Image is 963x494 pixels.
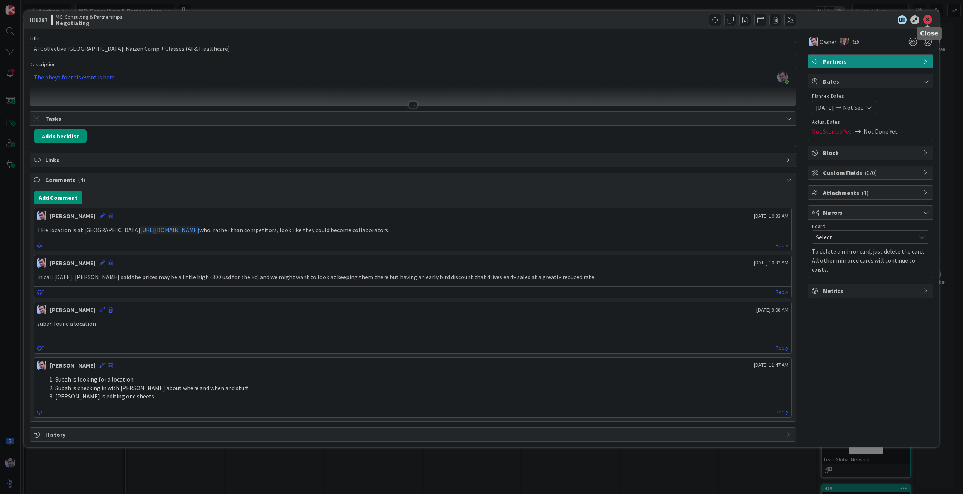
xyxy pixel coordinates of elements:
span: ( 4 ) [78,176,85,184]
span: [DATE] 9:08 AM [756,306,788,314]
label: Title [30,35,39,42]
button: Add Checklist [34,129,87,143]
img: JB [37,258,46,268]
a: Reply [776,287,788,297]
b: 1787 [35,16,47,24]
div: [PERSON_NAME] [50,211,96,220]
div: [PERSON_NAME] [50,258,96,268]
span: Board [812,223,825,229]
span: ( 1 ) [861,189,869,196]
li: [PERSON_NAME] is editing one sheets [46,392,788,401]
span: [DATE] 10:32 AM [754,259,788,267]
p: . [37,328,788,337]
span: Mirrors [823,208,919,217]
img: 1h7l4qjWAP1Fo8liPYTG9Z7tLcljo6KC.jpg [777,72,788,82]
span: Select... [816,232,912,242]
span: Comments [45,175,782,184]
span: MC: Consulting & Partnerships [56,14,123,20]
span: Not Started Yet [812,127,852,136]
span: Tasks [45,114,782,123]
span: Not Set [843,103,863,112]
span: Links [45,155,782,164]
img: JB [37,305,46,314]
a: The obeya for this event is here [34,73,115,81]
img: TD [840,38,849,46]
div: [PERSON_NAME] [50,305,96,314]
span: ID [30,15,47,24]
span: Attachments [823,188,919,197]
span: Block [823,148,919,157]
p: subah found a location [37,319,788,328]
span: Planned Dates [812,92,929,100]
a: [URL][DOMAIN_NAME] [140,226,199,234]
span: History [45,430,782,439]
img: JB [37,211,46,220]
span: ( 0/0 ) [864,169,877,176]
h5: Close [920,30,939,37]
span: Description [30,61,56,68]
p: To delete a mirror card, just delete the card. All other mirrored cards will continue to exists. [812,247,929,274]
span: [DATE] 10:33 AM [754,212,788,220]
p: In call [DATE], [PERSON_NAME] said the prices may be a little high (300 usd for the kc) and we mi... [37,273,788,281]
span: Owner [820,37,837,46]
input: type card name here... [30,42,796,55]
span: [DATE] 11:47 AM [754,361,788,369]
span: Metrics [823,286,919,295]
div: [PERSON_NAME] [50,361,96,370]
span: Custom Fields [823,168,919,177]
a: Reply [776,407,788,416]
span: Partners [823,57,919,66]
span: Actual Dates [812,118,929,126]
li: Subah is checking in with [PERSON_NAME] about where and when and stuff [46,384,788,392]
li: Subah is looking for a location [46,375,788,384]
button: Add Comment [34,191,82,204]
span: [DATE] [816,103,834,112]
img: JB [37,361,46,370]
span: Not Done Yet [864,127,898,136]
a: Reply [776,241,788,250]
b: Negotiating [56,20,123,26]
a: Reply [776,343,788,353]
span: Dates [823,77,919,86]
img: JB [809,37,818,46]
p: THe location is at [GEOGRAPHIC_DATA] who, rather than competitors, look like they could become co... [37,226,788,234]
